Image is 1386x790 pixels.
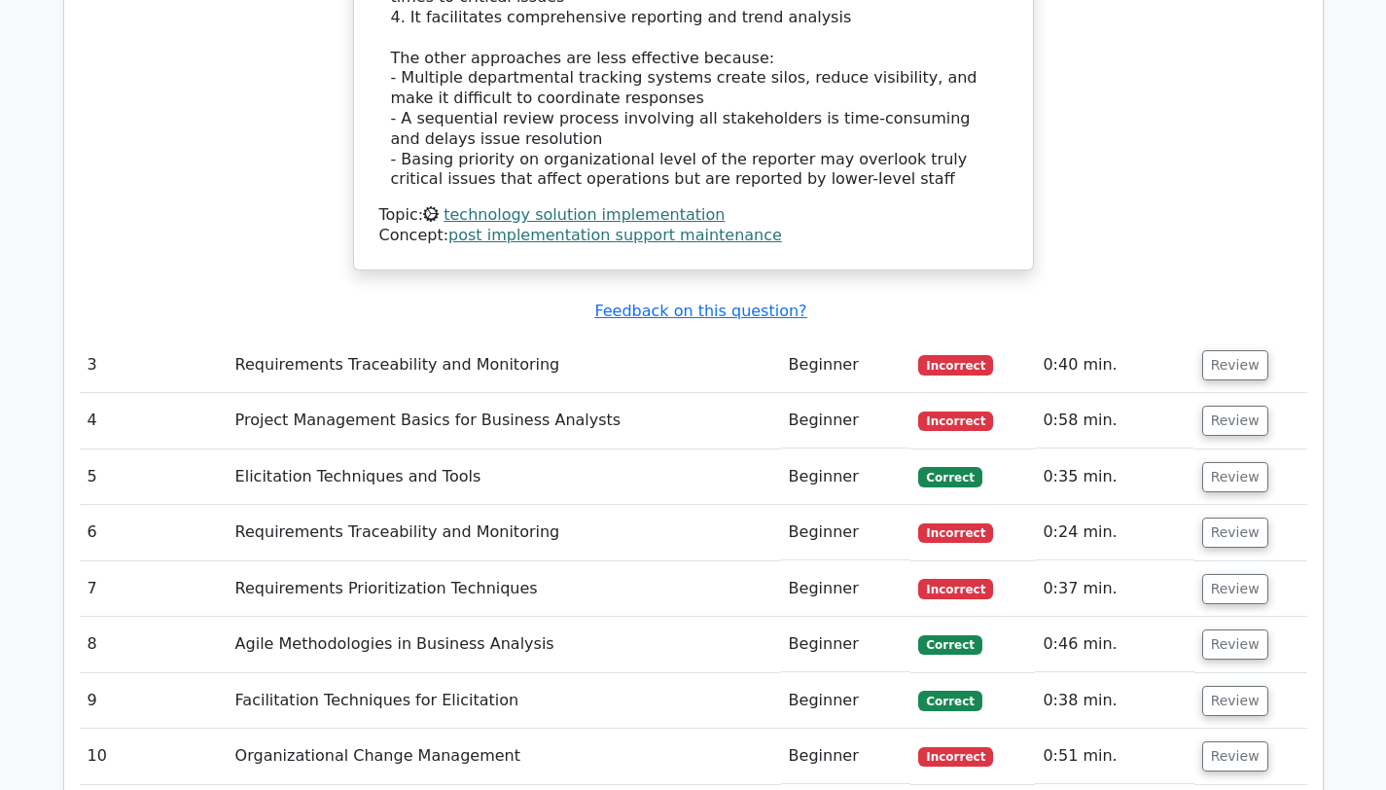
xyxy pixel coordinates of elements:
[80,617,228,672] td: 8
[1202,350,1268,380] button: Review
[918,747,993,767] span: Incorrect
[918,691,981,710] span: Correct
[444,205,725,224] a: technology solution implementation
[1035,729,1193,784] td: 0:51 min.
[1202,462,1268,492] button: Review
[781,393,911,449] td: Beginner
[918,579,993,598] span: Incorrect
[80,673,228,729] td: 9
[80,729,228,784] td: 10
[781,561,911,617] td: Beginner
[80,449,228,505] td: 5
[228,561,781,617] td: Requirements Prioritization Techniques
[228,393,781,449] td: Project Management Basics for Business Analysts
[1035,449,1193,505] td: 0:35 min.
[781,338,911,393] td: Beginner
[918,467,981,486] span: Correct
[1035,338,1193,393] td: 0:40 min.
[228,617,781,672] td: Agile Methodologies in Business Analysis
[1202,741,1268,772] button: Review
[1035,673,1193,729] td: 0:38 min.
[918,355,993,375] span: Incorrect
[1035,393,1193,449] td: 0:58 min.
[379,205,1008,226] div: Topic:
[80,393,228,449] td: 4
[1035,561,1193,617] td: 0:37 min.
[1202,518,1268,548] button: Review
[1202,406,1268,436] button: Review
[228,729,781,784] td: Organizational Change Management
[228,673,781,729] td: Facilitation Techniques for Elicitation
[781,673,911,729] td: Beginner
[379,226,1008,246] div: Concept:
[594,302,806,320] a: Feedback on this question?
[918,412,993,431] span: Incorrect
[781,729,911,784] td: Beginner
[781,617,911,672] td: Beginner
[781,449,911,505] td: Beginner
[1202,629,1268,660] button: Review
[80,561,228,617] td: 7
[228,449,781,505] td: Elicitation Techniques and Tools
[80,338,228,393] td: 3
[781,505,911,560] td: Beginner
[448,226,782,244] a: post implementation support maintenance
[1202,574,1268,604] button: Review
[228,505,781,560] td: Requirements Traceability and Monitoring
[918,635,981,655] span: Correct
[80,505,228,560] td: 6
[228,338,781,393] td: Requirements Traceability and Monitoring
[1202,686,1268,716] button: Review
[1035,617,1193,672] td: 0:46 min.
[918,523,993,543] span: Incorrect
[1035,505,1193,560] td: 0:24 min.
